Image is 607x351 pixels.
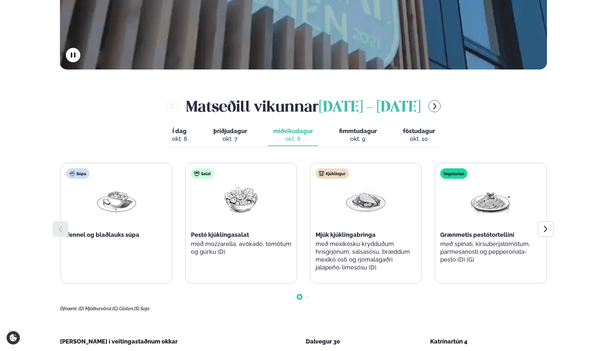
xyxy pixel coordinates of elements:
[268,125,318,146] button: miðvikudagur okt. 8
[345,184,387,214] img: Chicken-breast.png
[191,240,291,256] p: með mozzarella, avókadó, tómötum og gúrku (D)
[306,338,423,345] div: Dalvegur 30
[428,100,441,112] button: menu-btn-right
[112,306,134,311] span: (G) Glúten,
[403,135,435,143] div: okt. 10
[440,240,541,264] p: með spínati, kirsuberjatómötum, parmesanosti og pepperonata-pestó (D) (G)
[166,100,178,112] button: menu-btn-left
[172,135,187,143] div: okt. 6
[339,128,377,134] span: fimmtudagur
[430,338,547,345] div: Katrínartún 4
[334,125,382,146] button: fimmtudagur okt. 9
[191,231,249,238] span: Pestó kjúklingasalat
[470,184,511,214] img: Spagetti.png
[273,135,313,143] div: okt. 8
[440,231,514,238] span: Grænmetis pestótortellíní
[60,338,178,345] span: [PERSON_NAME] í veitingastaðnum okkar
[134,306,149,311] span: (S) Soja
[208,125,252,146] button: þriðjudagur okt. 7
[186,96,421,117] h2: Matseðill vikunnar
[213,128,247,134] span: þriðjudagur
[70,171,75,176] img: soup.svg
[66,231,139,238] span: Fennel og blaðlauks súpa
[172,127,187,135] span: Í dag
[220,184,262,214] img: Salad.png
[66,168,89,179] div: Súpa
[213,135,247,143] div: okt. 7
[403,128,435,134] span: föstudagur
[298,296,301,298] span: Go to slide 1
[306,296,309,298] span: Go to slide 2
[319,171,324,176] img: chicken.svg
[316,168,349,179] div: Kjúklingur
[316,240,416,271] p: með mexíkósku krydduðum hrísgrjónum, salsasósu, bræddum mexíkó osti og rjómalagaðri jalapeño-lime...
[316,231,376,238] span: Mjúk kjúklingabringa
[440,168,467,179] div: Vegetarian
[7,331,20,344] a: Cookie settings
[191,168,214,179] div: Salat
[60,306,77,311] span: Ofnæmi:
[273,128,313,134] span: miðvikudagur
[339,135,377,143] div: okt. 9
[96,184,137,214] img: Soup.png
[194,171,199,176] img: salad.svg
[319,100,421,115] span: [DATE] - [DATE]
[167,125,193,146] button: Í dag okt. 6
[398,125,440,146] button: föstudagur okt. 10
[78,306,112,311] span: (D) Mjólkurvörur,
